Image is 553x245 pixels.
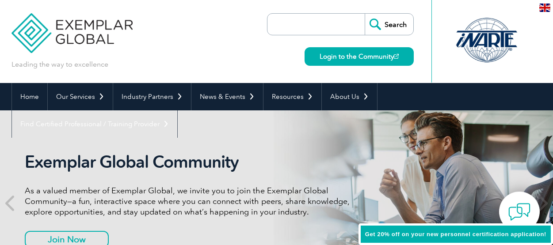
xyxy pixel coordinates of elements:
[394,54,399,59] img: open_square.png
[539,4,550,12] img: en
[305,47,414,66] a: Login to the Community
[12,110,177,138] a: Find Certified Professional / Training Provider
[508,201,530,223] img: contact-chat.png
[191,83,263,110] a: News & Events
[12,83,47,110] a: Home
[48,83,113,110] a: Our Services
[11,60,108,69] p: Leading the way to excellence
[263,83,321,110] a: Resources
[322,83,377,110] a: About Us
[365,14,413,35] input: Search
[25,185,356,217] p: As a valued member of Exemplar Global, we invite you to join the Exemplar Global Community—a fun,...
[113,83,191,110] a: Industry Partners
[25,152,356,172] h2: Exemplar Global Community
[365,231,546,237] span: Get 20% off on your new personnel certification application!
